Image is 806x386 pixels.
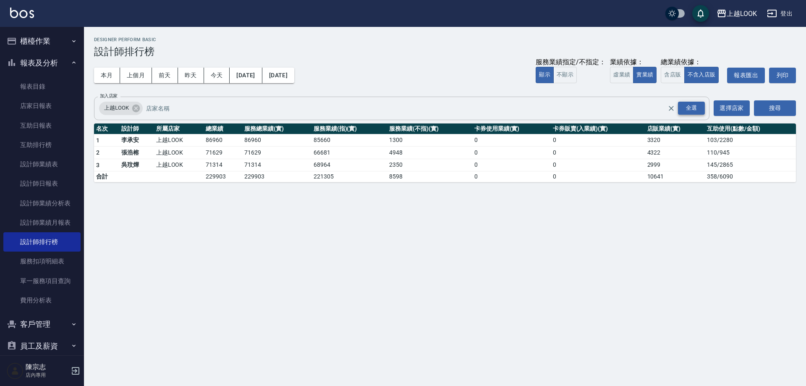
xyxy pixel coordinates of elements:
button: 實業績 [633,67,657,83]
td: 85660 [311,134,387,147]
button: 選擇店家 [714,100,750,116]
a: 設計師業績表 [3,155,81,174]
th: 互助使用(點數/金額) [705,123,796,134]
td: 0 [472,159,551,171]
a: 店家日報表 [3,96,81,116]
td: 110 / 945 [705,147,796,159]
a: 設計師排行榜 [3,232,81,252]
button: [DATE] [230,68,262,83]
td: 0 [551,159,645,171]
td: 上越LOOK [154,134,204,147]
td: 4948 [387,147,472,159]
td: 71629 [204,147,242,159]
td: 合計 [94,171,119,182]
button: save [692,5,709,22]
button: 虛業績 [610,67,633,83]
td: 2350 [387,159,472,171]
p: 店內專用 [26,371,68,379]
th: 卡券販賣(入業績)(實) [551,123,645,134]
td: 66681 [311,147,387,159]
td: 71629 [242,147,311,159]
span: 3 [96,162,99,168]
div: 上越LOOK [99,102,143,115]
h5: 陳宗志 [26,363,68,371]
td: 8598 [387,171,472,182]
button: 不顯示 [553,67,577,83]
span: 1 [96,137,99,144]
button: 客戶管理 [3,313,81,335]
button: 不含入店販 [684,67,719,83]
a: 報表目錄 [3,77,81,96]
td: 229903 [204,171,242,182]
a: 設計師業績分析表 [3,194,81,213]
input: 店家名稱 [144,101,682,116]
td: 3320 [645,134,705,147]
th: 卡券使用業績(實) [472,123,551,134]
div: 上越LOOK [727,8,757,19]
img: Logo [10,8,34,18]
td: 張浩榕 [119,147,154,159]
td: 上越LOOK [154,147,204,159]
span: 2 [96,149,99,156]
th: 設計師 [119,123,154,134]
td: 0 [472,171,551,182]
td: 0 [472,134,551,147]
button: 報表及分析 [3,52,81,74]
td: 229903 [242,171,311,182]
th: 總業績 [204,123,242,134]
td: 68964 [311,159,387,171]
a: 費用分析表 [3,291,81,310]
button: 員工及薪資 [3,335,81,357]
td: 吳玟燁 [119,159,154,171]
button: 報表匯出 [727,68,765,83]
table: a dense table [94,123,796,183]
th: 所屬店家 [154,123,204,134]
div: 業績依據： [610,58,657,67]
button: 登出 [764,6,796,21]
td: 71314 [204,159,242,171]
th: 服務總業績(實) [242,123,311,134]
td: 10641 [645,171,705,182]
td: 李承安 [119,134,154,147]
td: 358 / 6090 [705,171,796,182]
button: 上越LOOK [713,5,760,22]
th: 服務業績(指)(實) [311,123,387,134]
button: 含店販 [661,67,684,83]
a: 服務扣項明細表 [3,252,81,271]
button: Open [676,100,707,116]
div: 總業績依據： [661,58,723,67]
button: 顯示 [536,67,554,83]
button: 今天 [204,68,230,83]
td: 86960 [242,134,311,147]
h3: 設計師排行榜 [94,46,796,58]
button: 搜尋 [754,100,796,116]
a: 設計師業績月報表 [3,213,81,232]
td: 0 [551,134,645,147]
h2: Designer Perform Basic [94,37,796,42]
td: 1300 [387,134,472,147]
button: 櫃檯作業 [3,30,81,52]
td: 221305 [311,171,387,182]
div: 全選 [678,102,705,115]
th: 店販業績(實) [645,123,705,134]
td: 0 [472,147,551,159]
td: 103 / 2280 [705,134,796,147]
a: 單一服務項目查詢 [3,271,81,291]
td: 2999 [645,159,705,171]
button: 前天 [152,68,178,83]
button: [DATE] [262,68,294,83]
th: 服務業績(不指)(實) [387,123,472,134]
label: 加入店家 [100,93,118,99]
td: 145 / 2865 [705,159,796,171]
button: Clear [665,102,677,114]
button: 昨天 [178,68,204,83]
button: 列印 [769,68,796,83]
button: 上個月 [120,68,152,83]
a: 互助日報表 [3,116,81,135]
a: 互助排行榜 [3,135,81,155]
a: 設計師日報表 [3,174,81,193]
button: 本月 [94,68,120,83]
td: 0 [551,147,645,159]
td: 0 [551,171,645,182]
